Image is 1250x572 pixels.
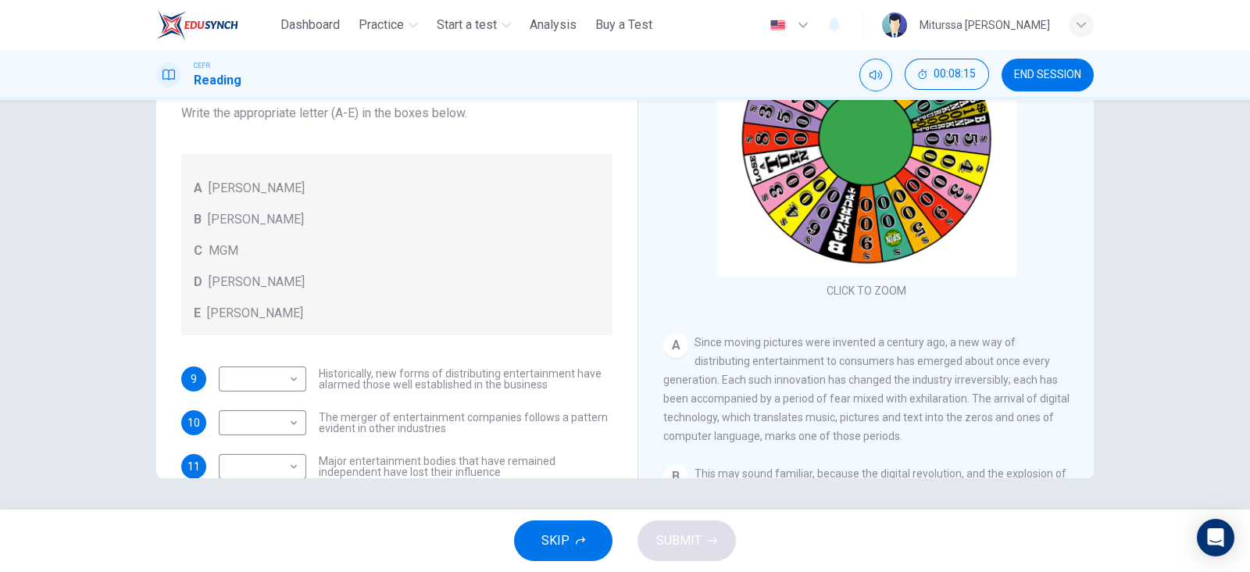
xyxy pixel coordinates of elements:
[187,417,200,428] span: 10
[187,461,200,472] span: 11
[209,179,305,198] span: [PERSON_NAME]
[663,333,688,358] div: A
[319,368,612,390] span: Historically, new forms of distributing entertainment have alarmed those well established in the ...
[359,16,404,34] span: Practice
[920,16,1050,34] div: Miturssa [PERSON_NAME]
[530,16,577,34] span: Analysis
[1014,69,1081,81] span: END SESSION
[589,11,659,39] button: Buy a Test
[280,16,340,34] span: Dashboard
[274,11,346,39] button: Dashboard
[541,530,570,552] span: SKIP
[194,304,201,323] span: E
[208,210,304,229] span: [PERSON_NAME]
[319,412,612,434] span: The merger of entertainment companies follows a pattern evident in other industries
[595,16,652,34] span: Buy a Test
[1002,59,1094,91] button: END SESSION
[209,241,238,260] span: MGM
[191,374,197,384] span: 9
[194,241,202,260] span: C
[882,13,907,38] img: Profile picture
[430,11,517,39] button: Start a test
[156,9,274,41] a: ELTC logo
[437,16,497,34] span: Start a test
[663,336,1070,442] span: Since moving pictures were invented a century ago, a new way of distributing entertainment to con...
[1197,519,1234,556] div: Open Intercom Messenger
[194,210,202,229] span: B
[514,520,612,561] button: SKIP
[194,60,210,71] span: CEFR
[905,59,989,91] div: Hide
[156,9,238,41] img: ELTC logo
[934,68,976,80] span: 00:08:15
[663,464,688,489] div: B
[352,11,424,39] button: Practice
[798,134,934,172] button: Click to Zoom
[194,179,202,198] span: A
[209,273,305,291] span: [PERSON_NAME]
[859,59,892,91] div: Mute
[194,273,202,291] span: D
[905,59,989,90] button: 00:08:15
[207,304,303,323] span: [PERSON_NAME]
[768,20,787,31] img: en
[319,456,612,477] span: Major entertainment bodies that have remained independent have lost their influence
[523,11,583,39] button: Analysis
[194,71,241,90] h1: Reading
